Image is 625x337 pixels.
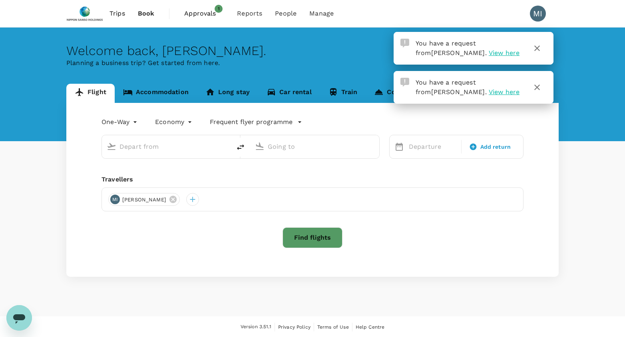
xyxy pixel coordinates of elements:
div: One-Way [102,116,139,128]
button: Open [225,146,227,147]
img: Approval Request [400,39,409,47]
span: Trips [109,9,125,18]
div: Travellers [102,175,523,184]
div: MI [110,195,120,204]
span: Book [138,9,155,18]
a: Concierge [366,84,427,103]
span: Terms of Use [317,324,349,330]
span: [PERSON_NAME] [431,49,485,57]
span: You have a request from . [416,79,487,96]
iframe: メッセージングウィンドウを開くボタン [6,305,32,331]
div: Welcome back , [PERSON_NAME] . [66,43,559,58]
input: Depart from [119,140,214,153]
span: View here [489,88,520,96]
span: Help Centre [356,324,385,330]
a: Accommodation [115,84,197,103]
a: Privacy Policy [278,323,311,331]
a: Terms of Use [317,323,349,331]
img: Nippon Sanso Holdings Singapore Pte Ltd [66,5,103,22]
span: 1 [215,5,223,13]
div: MI[PERSON_NAME] [108,193,180,206]
span: View here [489,49,520,57]
a: Train [320,84,366,103]
img: Approval Request [400,78,409,87]
div: Economy [155,116,194,128]
p: Departure [409,142,456,152]
button: Open [374,146,375,147]
a: Help Centre [356,323,385,331]
span: [PERSON_NAME] [117,196,171,204]
button: Find flights [283,227,342,248]
p: Frequent flyer programme [210,117,293,127]
span: [PERSON_NAME] [431,88,485,96]
button: delete [231,138,250,157]
div: MI [530,6,546,22]
span: Privacy Policy [278,324,311,330]
a: Flight [66,84,115,103]
a: Car rental [258,84,320,103]
a: Long stay [197,84,258,103]
span: Manage [309,9,334,18]
span: Approvals [184,9,224,18]
span: You have a request from . [416,39,487,57]
p: Planning a business trip? Get started from here. [66,58,559,68]
span: Reports [237,9,262,18]
span: Add return [480,143,511,151]
span: Version 3.51.1 [241,323,271,331]
span: People [275,9,297,18]
input: Going to [268,140,362,153]
button: Frequent flyer programme [210,117,302,127]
